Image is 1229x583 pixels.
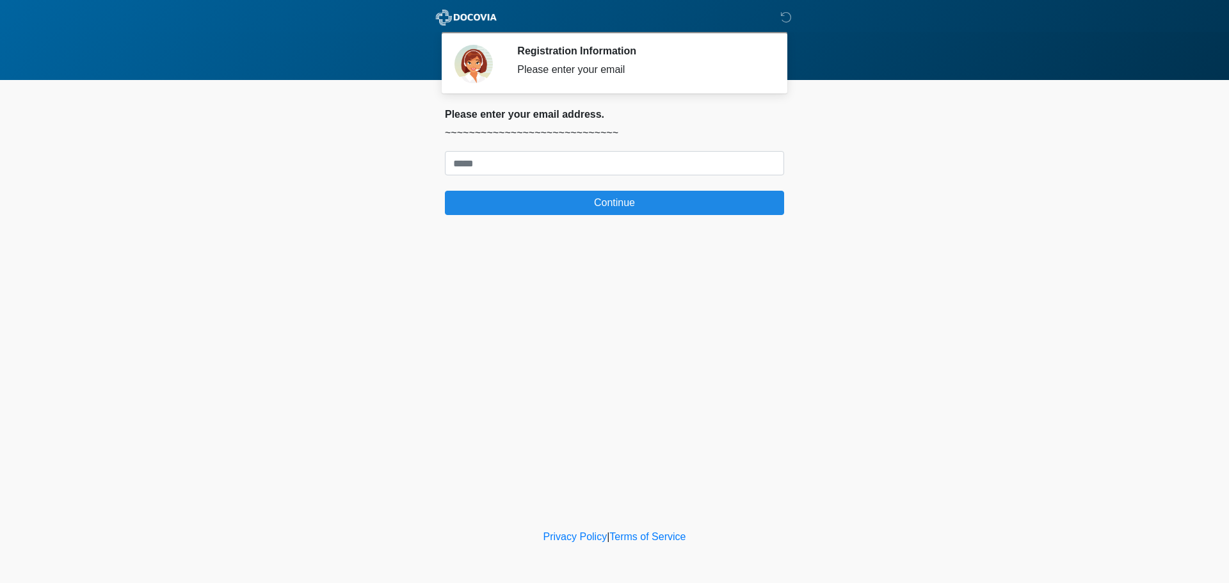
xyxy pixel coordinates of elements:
div: Please enter your email [517,62,765,77]
p: ~~~~~~~~~~~~~~~~~~~~~~~~~~~~~ [445,125,784,141]
h2: Please enter your email address. [445,108,784,120]
img: Agent Avatar [454,45,493,83]
a: Terms of Service [609,531,686,542]
img: ABC Med Spa- GFEase Logo [432,10,501,26]
button: Continue [445,191,784,215]
a: | [607,531,609,542]
a: Privacy Policy [543,531,607,542]
h2: Registration Information [517,45,765,57]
